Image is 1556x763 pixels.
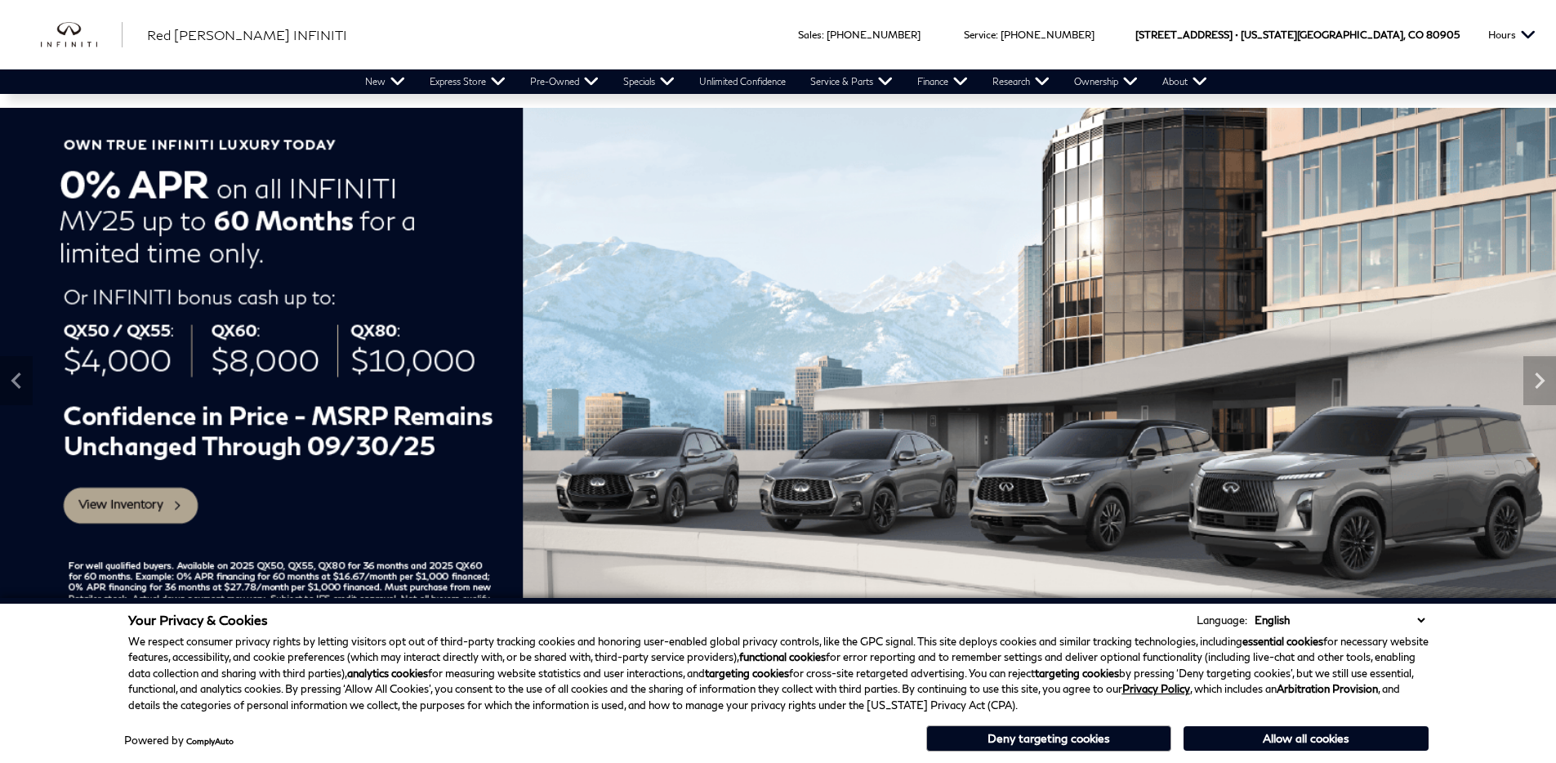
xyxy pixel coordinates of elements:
[186,736,234,746] a: ComplyAuto
[687,69,798,94] a: Unlimited Confidence
[1035,667,1119,680] strong: targeting cookies
[1242,635,1323,648] strong: essential cookies
[1184,726,1429,751] button: Allow all cookies
[980,69,1062,94] a: Research
[124,735,234,746] div: Powered by
[41,22,123,48] img: INFINITI
[827,29,921,41] a: [PHONE_NUMBER]
[1277,682,1378,695] strong: Arbitration Provision
[822,29,824,41] span: :
[739,650,826,663] strong: functional cookies
[128,612,268,627] span: Your Privacy & Cookies
[1523,356,1556,405] div: Next
[1062,69,1150,94] a: Ownership
[798,29,822,41] span: Sales
[964,29,996,41] span: Service
[1150,69,1219,94] a: About
[147,27,347,42] span: Red [PERSON_NAME] INFINITI
[996,29,998,41] span: :
[347,667,428,680] strong: analytics cookies
[1001,29,1095,41] a: [PHONE_NUMBER]
[417,69,518,94] a: Express Store
[1122,682,1190,695] a: Privacy Policy
[353,69,417,94] a: New
[1251,612,1429,628] select: Language Select
[705,667,789,680] strong: targeting cookies
[353,69,1219,94] nav: Main Navigation
[905,69,980,94] a: Finance
[798,69,905,94] a: Service & Parts
[1135,29,1460,41] a: [STREET_ADDRESS] • [US_STATE][GEOGRAPHIC_DATA], CO 80905
[611,69,687,94] a: Specials
[926,725,1171,752] button: Deny targeting cookies
[128,634,1429,714] p: We respect consumer privacy rights by letting visitors opt out of third-party tracking cookies an...
[41,22,123,48] a: infiniti
[518,69,611,94] a: Pre-Owned
[147,25,347,45] a: Red [PERSON_NAME] INFINITI
[1197,615,1247,626] div: Language:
